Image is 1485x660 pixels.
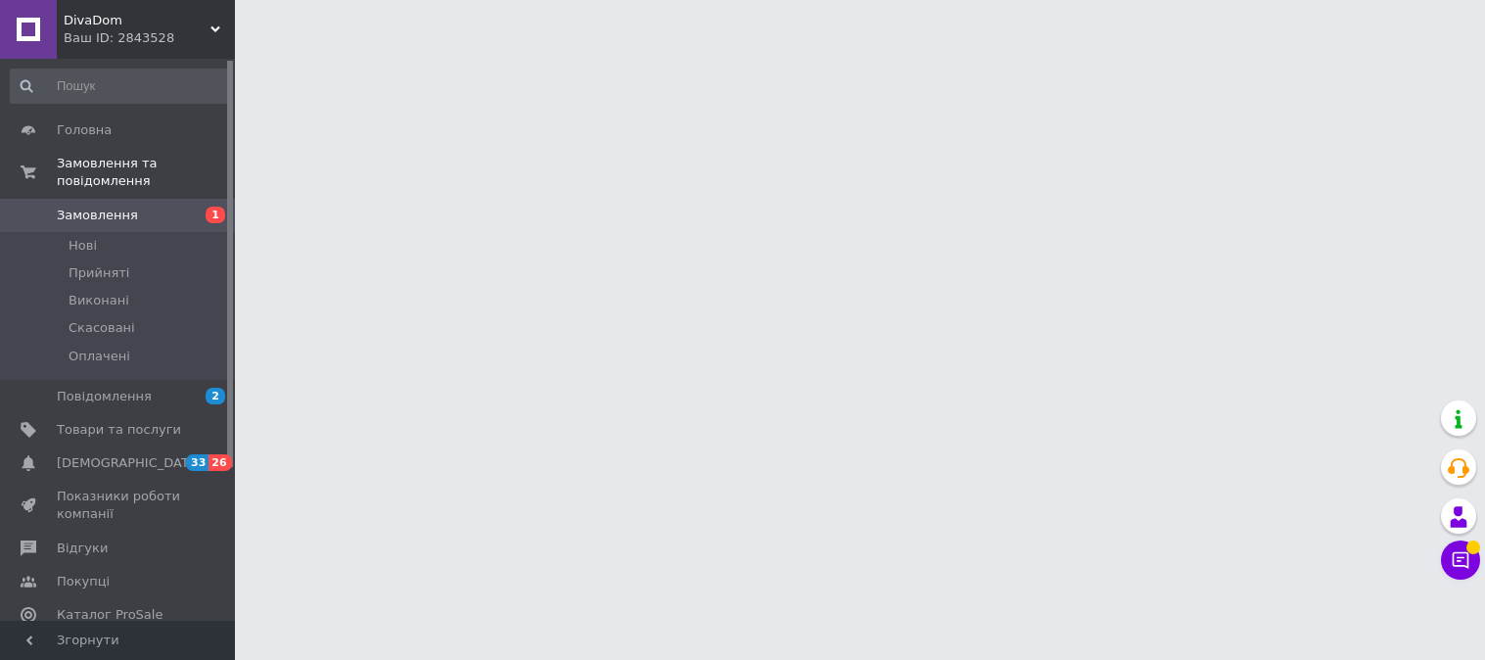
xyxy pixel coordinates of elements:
[57,606,162,624] span: Каталог ProSale
[209,454,231,471] span: 26
[64,12,210,29] span: DivaDom
[57,388,152,405] span: Повідомлення
[69,292,129,309] span: Виконані
[57,155,235,190] span: Замовлення та повідомлення
[57,421,181,439] span: Товари та послуги
[69,237,97,255] span: Нові
[69,319,135,337] span: Скасовані
[186,454,209,471] span: 33
[69,348,130,365] span: Оплачені
[10,69,231,104] input: Пошук
[57,540,108,557] span: Відгуки
[57,454,202,472] span: [DEMOGRAPHIC_DATA]
[69,264,129,282] span: Прийняті
[57,488,181,523] span: Показники роботи компанії
[57,121,112,139] span: Головна
[57,573,110,590] span: Покупці
[57,207,138,224] span: Замовлення
[64,29,235,47] div: Ваш ID: 2843528
[206,207,225,223] span: 1
[1441,541,1480,580] button: Чат з покупцем
[206,388,225,404] span: 2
